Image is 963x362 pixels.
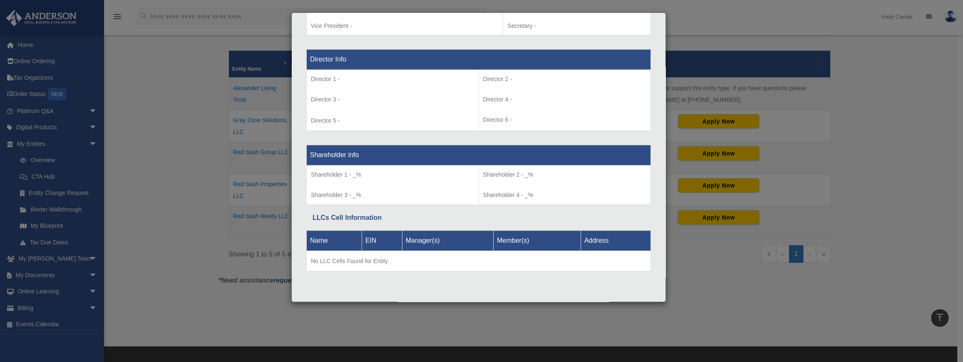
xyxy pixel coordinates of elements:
th: Director Info [307,49,651,70]
th: EIN [362,230,402,251]
p: Shareholder 3 - _% [311,190,474,200]
p: Director 1 - [311,74,474,84]
p: Director 4 - [483,94,647,105]
p: Shareholder 2 - _% [483,170,647,180]
p: Secretary - [507,21,646,31]
p: Shareholder 1 - _% [311,170,474,180]
p: Director 6 - [483,115,647,125]
p: Director 3 - [311,94,474,105]
th: Address [581,230,650,251]
th: Name [307,230,362,251]
th: Manager(s) [402,230,494,251]
th: Member(s) [494,230,581,251]
p: Shareholder 4 - _% [483,190,647,200]
th: Shareholder info [307,145,651,165]
td: Director 5 - [307,70,479,131]
p: Director 2 - [483,74,647,84]
td: No LLC Cells Found for Entity [307,251,651,271]
div: LLCs Cell Information [313,212,645,224]
p: Vice President - [311,21,499,31]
